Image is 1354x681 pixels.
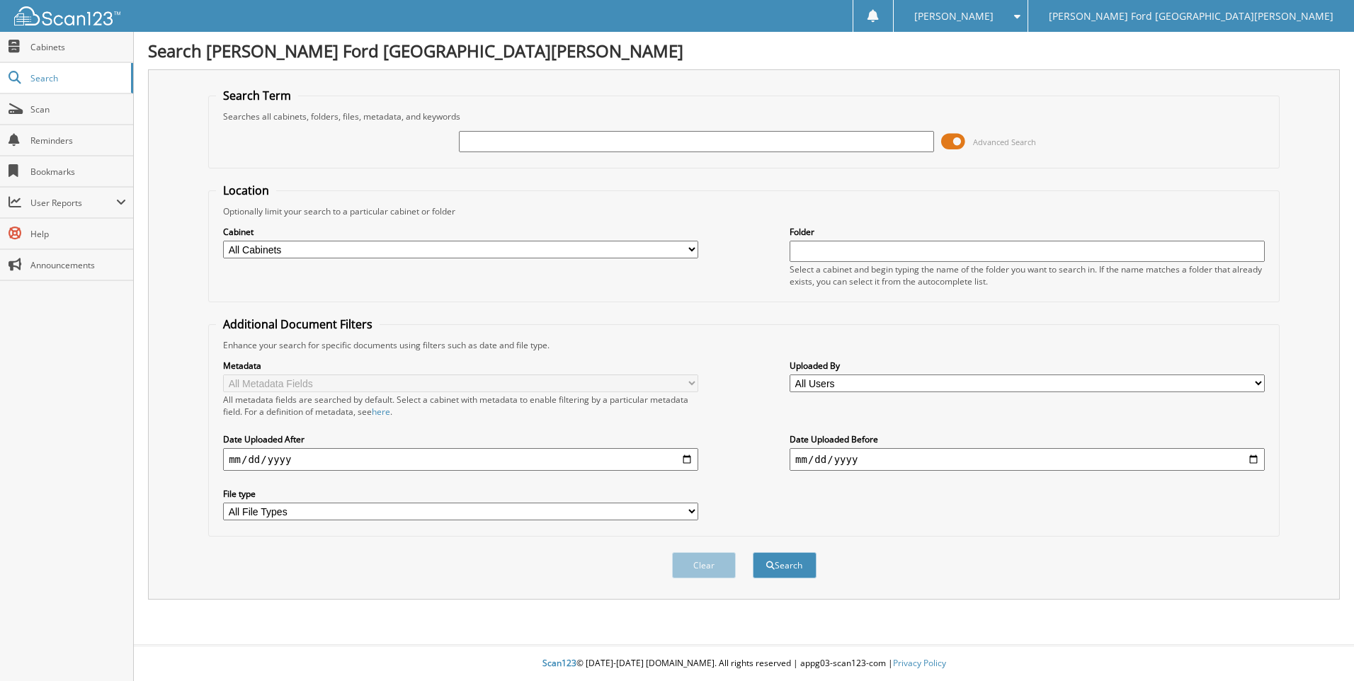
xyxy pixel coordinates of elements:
span: Scan123 [542,657,576,669]
span: Search [30,72,124,84]
span: Bookmarks [30,166,126,178]
span: User Reports [30,197,116,209]
label: Cabinet [223,226,698,238]
h1: Search [PERSON_NAME] Ford [GEOGRAPHIC_DATA][PERSON_NAME] [148,39,1340,62]
span: [PERSON_NAME] [914,12,994,21]
span: Help [30,228,126,240]
a: here [372,406,390,418]
legend: Additional Document Filters [216,316,380,332]
div: All metadata fields are searched by default. Select a cabinet with metadata to enable filtering b... [223,394,698,418]
span: Announcements [30,259,126,271]
input: end [790,448,1265,471]
input: start [223,448,698,471]
label: Date Uploaded After [223,433,698,445]
span: Scan [30,103,126,115]
div: Optionally limit your search to a particular cabinet or folder [216,205,1272,217]
button: Search [753,552,817,578]
label: File type [223,488,698,500]
label: Uploaded By [790,360,1265,372]
div: Select a cabinet and begin typing the name of the folder you want to search in. If the name match... [790,263,1265,287]
div: © [DATE]-[DATE] [DOMAIN_NAME]. All rights reserved | appg03-scan123-com | [134,646,1354,681]
span: [PERSON_NAME] Ford [GEOGRAPHIC_DATA][PERSON_NAME] [1049,12,1333,21]
label: Date Uploaded Before [790,433,1265,445]
a: Privacy Policy [893,657,946,669]
span: Advanced Search [973,137,1036,147]
span: Cabinets [30,41,126,53]
legend: Location [216,183,276,198]
div: Enhance your search for specific documents using filters such as date and file type. [216,339,1272,351]
div: Searches all cabinets, folders, files, metadata, and keywords [216,110,1272,122]
label: Metadata [223,360,698,372]
legend: Search Term [216,88,298,103]
img: scan123-logo-white.svg [14,6,120,25]
span: Reminders [30,135,126,147]
button: Clear [672,552,736,578]
label: Folder [790,226,1265,238]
